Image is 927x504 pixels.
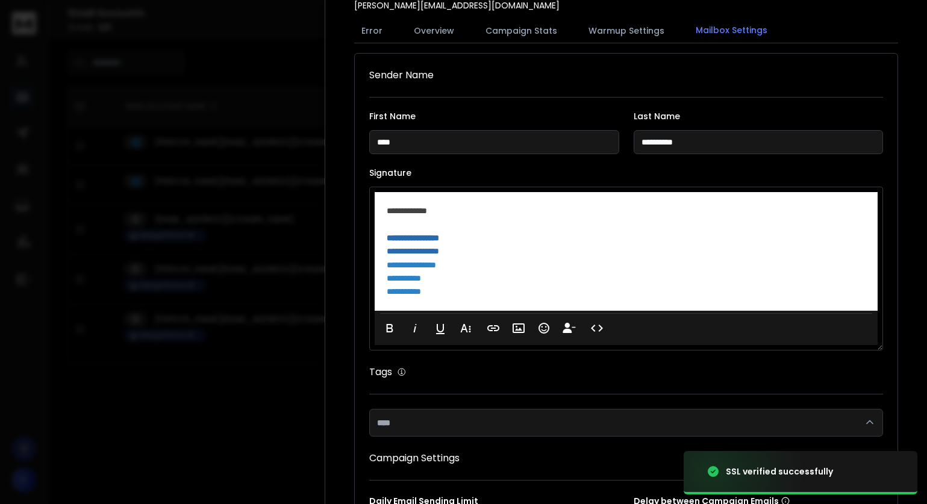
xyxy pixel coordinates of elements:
[532,316,555,340] button: Emoticons
[454,316,477,340] button: More Text
[378,316,401,340] button: Bold (⌘B)
[688,17,775,45] button: Mailbox Settings
[585,316,608,340] button: Code View
[482,316,505,340] button: Insert Link (⌘K)
[369,169,883,177] label: Signature
[369,451,883,465] h1: Campaign Settings
[404,316,426,340] button: Italic (⌘I)
[634,112,884,120] label: Last Name
[726,465,833,478] div: SSL verified successfully
[558,316,581,340] button: Insert Unsubscribe Link
[369,68,883,82] h1: Sender Name
[507,316,530,340] button: Insert Image (⌘P)
[581,17,672,44] button: Warmup Settings
[369,112,619,120] label: First Name
[429,316,452,340] button: Underline (⌘U)
[369,365,392,379] h1: Tags
[407,17,461,44] button: Overview
[478,17,564,44] button: Campaign Stats
[354,17,390,44] button: Error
